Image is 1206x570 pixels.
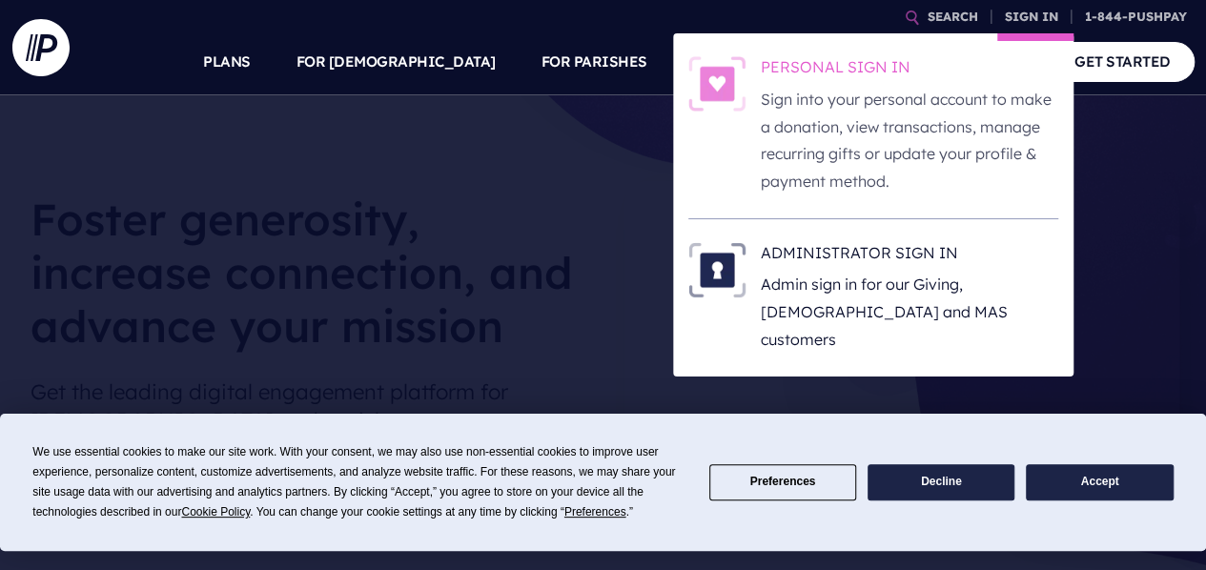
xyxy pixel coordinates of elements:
a: ADMINISTRATOR SIGN IN - Illustration ADMINISTRATOR SIGN IN Admin sign in for our Giving, [DEMOGRA... [688,242,1058,354]
a: FOR PARISHES [542,29,647,95]
a: GET STARTED [1051,42,1195,81]
button: Decline [868,464,1014,501]
span: Preferences [564,505,626,519]
img: ADMINISTRATOR SIGN IN - Illustration [688,242,746,297]
p: Sign into your personal account to make a donation, view transactions, manage recurring gifts or ... [761,86,1058,195]
button: Preferences [709,464,856,501]
a: EXPLORE [823,29,889,95]
img: PERSONAL SIGN IN - Illustration [688,56,746,112]
a: FOR [DEMOGRAPHIC_DATA] [296,29,496,95]
p: Admin sign in for our Giving, [DEMOGRAPHIC_DATA] and MAS customers [761,271,1058,353]
h6: ADMINISTRATOR SIGN IN [761,242,1058,271]
a: COMPANY [935,29,1006,95]
a: SOLUTIONS [693,29,778,95]
button: Accept [1026,464,1173,501]
a: PLANS [203,29,251,95]
a: PERSONAL SIGN IN - Illustration PERSONAL SIGN IN Sign into your personal account to make a donati... [688,56,1058,195]
div: We use essential cookies to make our site work. With your consent, we may also use non-essential ... [32,442,685,522]
span: Cookie Policy [181,505,250,519]
h6: PERSONAL SIGN IN [761,56,1058,85]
